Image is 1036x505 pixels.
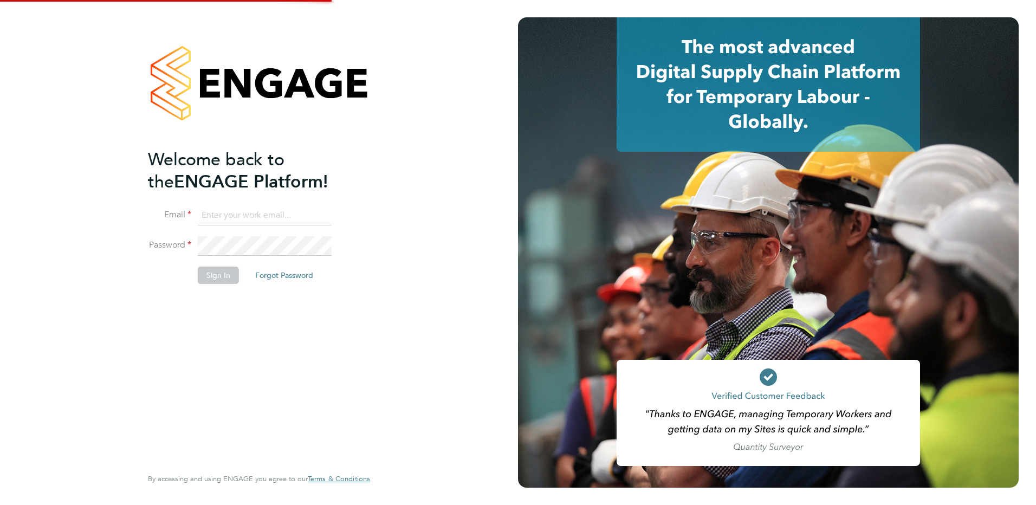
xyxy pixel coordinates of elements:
label: Email [148,209,191,221]
span: By accessing and using ENGAGE you agree to our [148,474,370,483]
label: Password [148,239,191,251]
a: Terms & Conditions [308,475,370,483]
span: Welcome back to the [148,149,284,192]
h2: ENGAGE Platform! [148,148,359,193]
button: Sign In [198,267,239,284]
span: Terms & Conditions [308,474,370,483]
input: Enter your work email... [198,206,332,225]
button: Forgot Password [247,267,322,284]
